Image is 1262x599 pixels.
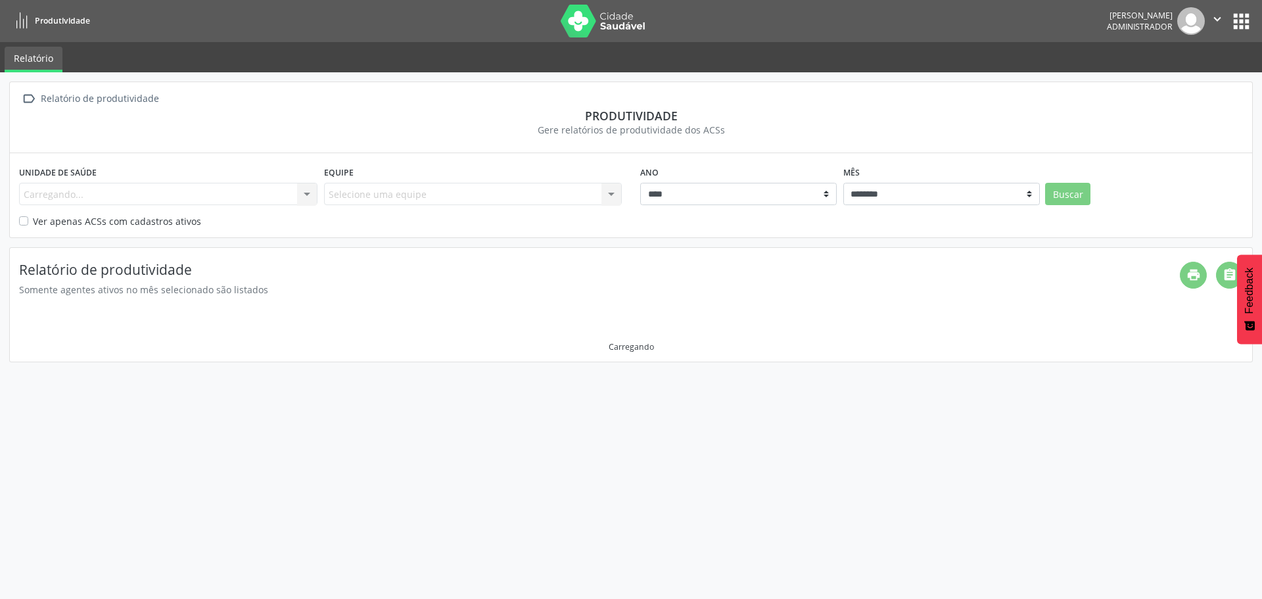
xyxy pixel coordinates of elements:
label: Ver apenas ACSs com cadastros ativos [33,214,201,228]
a:  Relatório de produtividade [19,89,161,108]
button: apps [1230,10,1253,33]
i:  [1210,12,1225,26]
div: Relatório de produtividade [38,89,161,108]
i:  [19,89,38,108]
a: Produtividade [9,10,90,32]
span: Feedback [1244,268,1255,314]
button:  [1205,7,1230,35]
button: Buscar [1045,183,1090,205]
label: Mês [843,162,860,183]
div: Produtividade [19,108,1243,123]
div: [PERSON_NAME] [1107,10,1173,21]
button: Feedback - Mostrar pesquisa [1237,254,1262,344]
label: Equipe [324,162,354,183]
img: img [1177,7,1205,35]
label: Unidade de saúde [19,162,97,183]
div: Somente agentes ativos no mês selecionado são listados [19,283,1180,297]
label: Ano [640,162,659,183]
a: Relatório [5,47,62,72]
div: Carregando [609,341,654,352]
span: Administrador [1107,21,1173,32]
h4: Relatório de produtividade [19,262,1180,278]
div: Gere relatórios de produtividade dos ACSs [19,123,1243,137]
span: Produtividade [35,15,90,26]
